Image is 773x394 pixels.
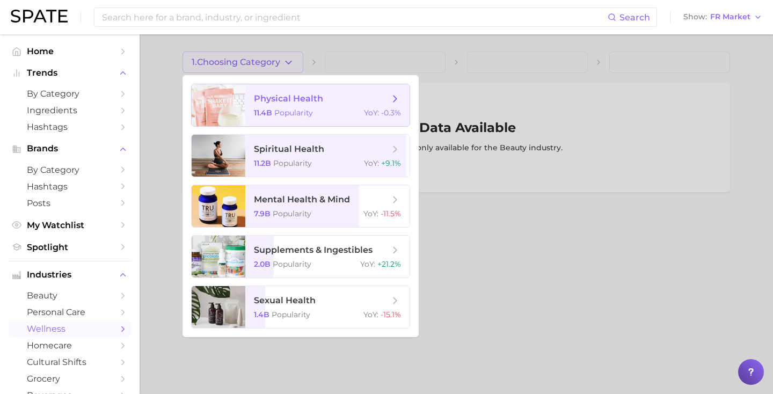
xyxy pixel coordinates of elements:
[9,178,131,195] a: Hashtags
[27,220,113,230] span: My Watchlist
[27,324,113,334] span: wellness
[9,370,131,387] a: grocery
[254,310,269,319] span: 1.4b
[254,295,316,305] span: sexual health
[9,102,131,119] a: Ingredients
[27,122,113,132] span: Hashtags
[254,108,272,118] span: 11.4b
[9,304,131,320] a: personal care
[619,12,650,23] span: Search
[683,14,707,20] span: Show
[381,158,401,168] span: +9.1%
[9,354,131,370] a: cultural shifts
[27,46,113,56] span: Home
[27,165,113,175] span: by Category
[27,105,113,115] span: Ingredients
[360,259,375,269] span: YoY :
[254,245,373,255] span: supplements & ingestibles
[9,195,131,211] a: Posts
[381,209,401,218] span: -11.5%
[27,144,113,154] span: Brands
[9,337,131,354] a: homecare
[11,10,68,23] img: SPATE
[27,242,113,252] span: Spotlight
[27,307,113,317] span: personal care
[364,158,379,168] span: YoY :
[9,320,131,337] a: wellness
[254,93,323,104] span: physical health
[254,259,271,269] span: 2.0b
[272,310,310,319] span: Popularity
[27,357,113,367] span: cultural shifts
[9,239,131,256] a: Spotlight
[274,108,313,118] span: Popularity
[273,209,311,218] span: Popularity
[377,259,401,269] span: +21.2%
[9,119,131,135] a: Hashtags
[27,68,113,78] span: Trends
[27,198,113,208] span: Posts
[9,267,131,283] button: Industries
[363,209,378,218] span: YoY :
[364,108,379,118] span: YoY :
[27,181,113,192] span: Hashtags
[27,290,113,301] span: beauty
[9,162,131,178] a: by Category
[27,270,113,280] span: Industries
[9,141,131,157] button: Brands
[381,108,401,118] span: -0.3%
[9,85,131,102] a: by Category
[27,340,113,351] span: homecare
[363,310,378,319] span: YoY :
[9,287,131,304] a: beauty
[27,89,113,99] span: by Category
[254,209,271,218] span: 7.9b
[710,14,750,20] span: FR Market
[254,158,271,168] span: 11.2b
[273,259,311,269] span: Popularity
[254,194,350,205] span: mental health & mind
[101,8,608,26] input: Search here for a brand, industry, or ingredient
[254,144,324,154] span: spiritual health
[27,374,113,384] span: grocery
[183,75,419,337] ul: 1.Choosing Category
[273,158,312,168] span: Popularity
[9,43,131,60] a: Home
[9,65,131,81] button: Trends
[681,10,765,24] button: ShowFR Market
[381,310,401,319] span: -15.1%
[9,217,131,234] a: My Watchlist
